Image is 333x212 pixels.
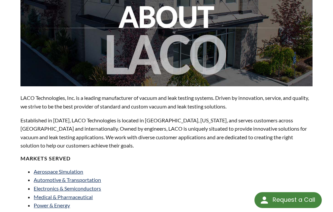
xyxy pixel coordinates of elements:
p: Established in [DATE], LACO Technologies is located in [GEOGRAPHIC_DATA], [US_STATE], and serves ... [20,116,312,150]
div: Request a Call [254,192,322,208]
a: Medical & Pharmaceutical [34,194,93,200]
a: Power & Energy [34,202,70,208]
img: round button [259,195,270,205]
a: Aerospace Simulation [34,168,83,175]
div: Request a Call [273,192,315,207]
p: LACO Technologies, Inc. is a leading manufacturer of vacuum and leak testing systems. Driven by i... [20,94,312,110]
strong: MARKETS SERVED [20,155,71,161]
a: Electronics & Semiconductors [34,185,101,191]
a: Automotive & Transportation [34,177,101,183]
